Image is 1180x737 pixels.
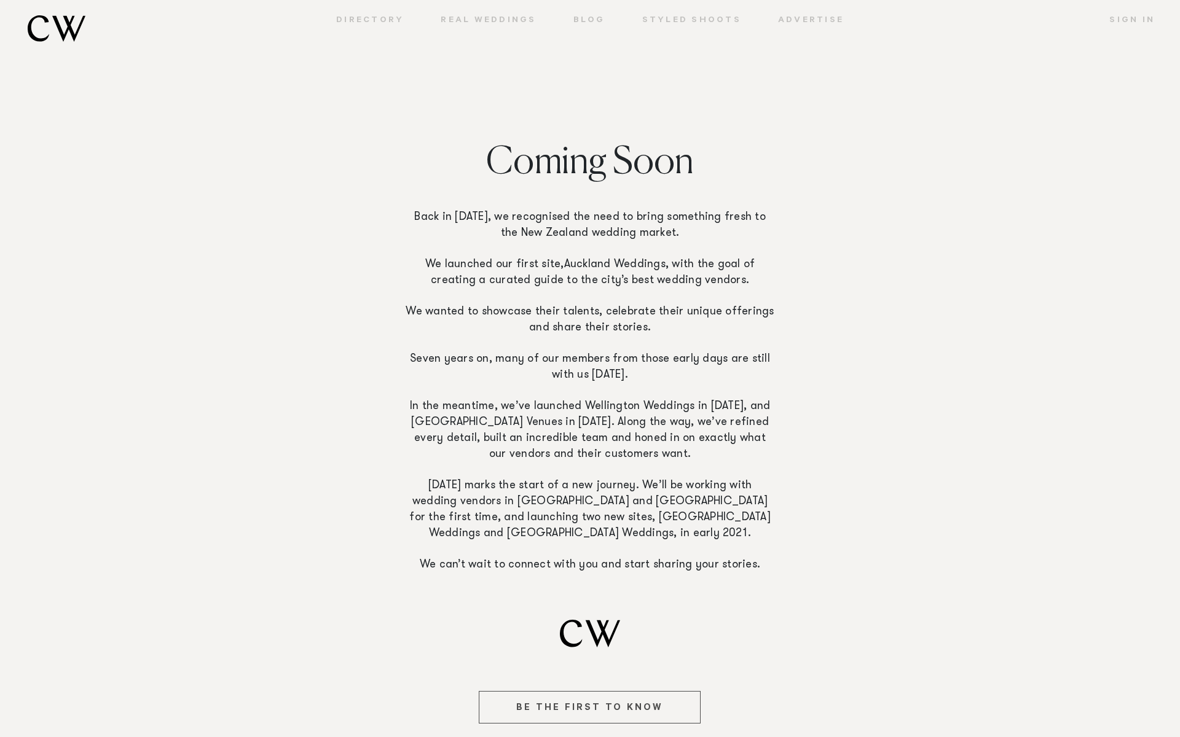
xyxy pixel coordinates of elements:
[760,15,862,26] a: Advertise
[564,259,666,270] a: Auckland Weddings
[318,15,422,26] a: Directory
[406,478,774,542] p: [DATE] marks the start of a new journey. We’ll be working with wedding vendors in [GEOGRAPHIC_DAT...
[422,15,554,26] a: Real Weddings
[406,209,774,241] p: Back in [DATE], we recognised the need to bring something fresh to the New Zealand wedding market.
[406,351,774,383] p: Seven years on, many of our members from those early days are still with us [DATE].
[406,304,774,336] p: We wanted to showcase their talents, celebrate their unique offerings and share their stories.
[624,15,760,26] a: Styled Shoots
[406,257,774,289] p: We launched our first site, , with the goal of creating a curated guide to the city’s best weddin...
[406,399,774,462] p: In the meantime, we’ve launched Wellington Weddings in [DATE], and [GEOGRAPHIC_DATA] Venues in [D...
[406,557,774,573] p: We can’t wait to connect with you and start sharing your stories.
[479,691,701,723] button: Be The First To Know
[1091,15,1155,26] a: Sign In
[28,146,1152,209] h2: Coming Soon
[555,15,624,26] a: Blog
[28,15,85,42] img: monogram.svg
